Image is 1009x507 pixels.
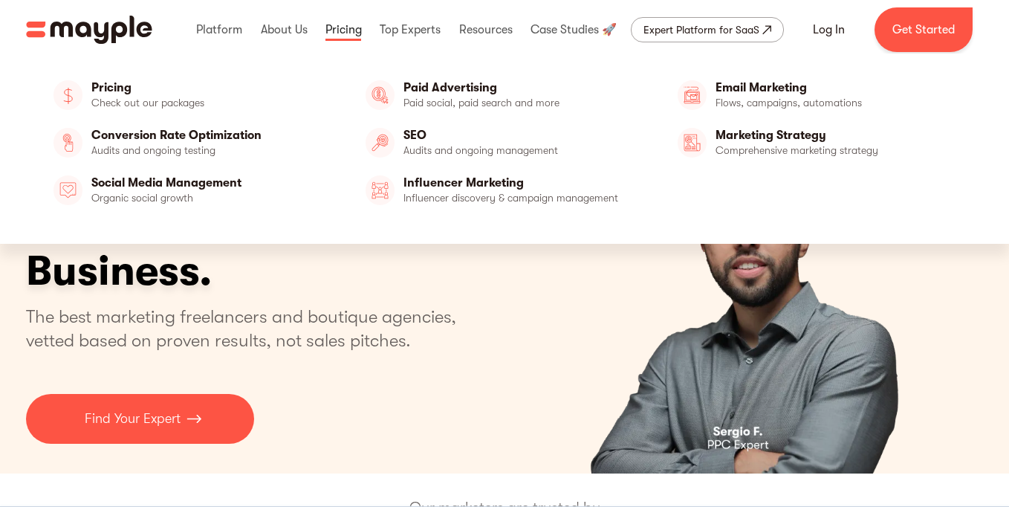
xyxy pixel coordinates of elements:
div: Top Experts [376,6,444,54]
div: Expert Platform for SaaS [643,21,759,39]
iframe: Chat Widget [742,335,1009,507]
div: carousel [519,59,983,474]
p: Find Your Expert [85,409,181,429]
div: Pricing [322,6,366,54]
div: About Us [257,6,311,54]
img: Mayple logo [26,16,152,44]
a: Log In [795,12,863,48]
div: Resources [455,6,516,54]
a: home [26,16,152,44]
div: Platform [192,6,246,54]
a: Expert Platform for SaaS [631,17,784,42]
a: Get Started [875,7,973,52]
a: Find Your Expert [26,394,254,444]
p: The best marketing freelancers and boutique agencies, vetted based on proven results, not sales p... [26,305,474,352]
div: 1 of 4 [519,59,983,474]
